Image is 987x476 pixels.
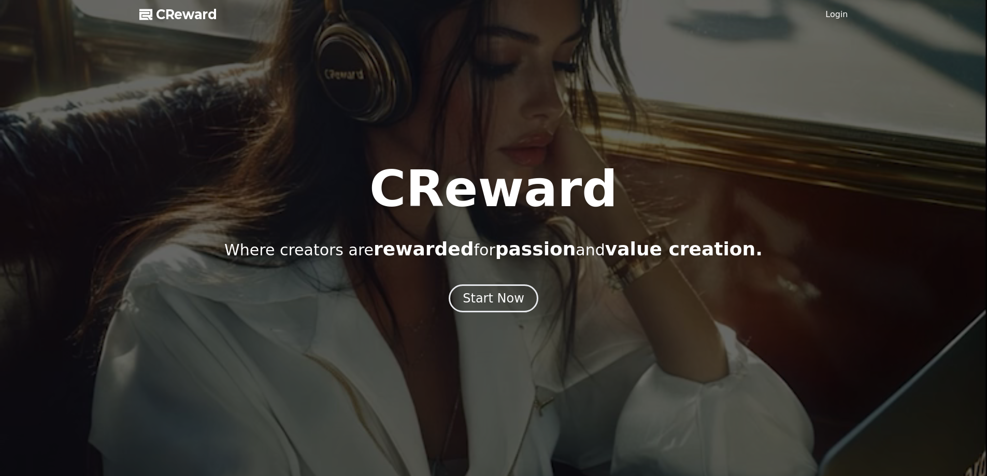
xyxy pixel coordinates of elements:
h1: CReward [369,164,618,214]
span: passion [495,238,576,259]
a: Login [825,8,848,21]
p: Where creators are for and [224,239,763,259]
span: CReward [156,6,217,23]
button: Start Now [449,284,538,312]
span: value creation. [605,238,763,259]
a: Start Now [449,295,538,305]
div: Start Now [463,290,524,307]
span: rewarded [374,238,474,259]
a: CReward [139,6,217,23]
